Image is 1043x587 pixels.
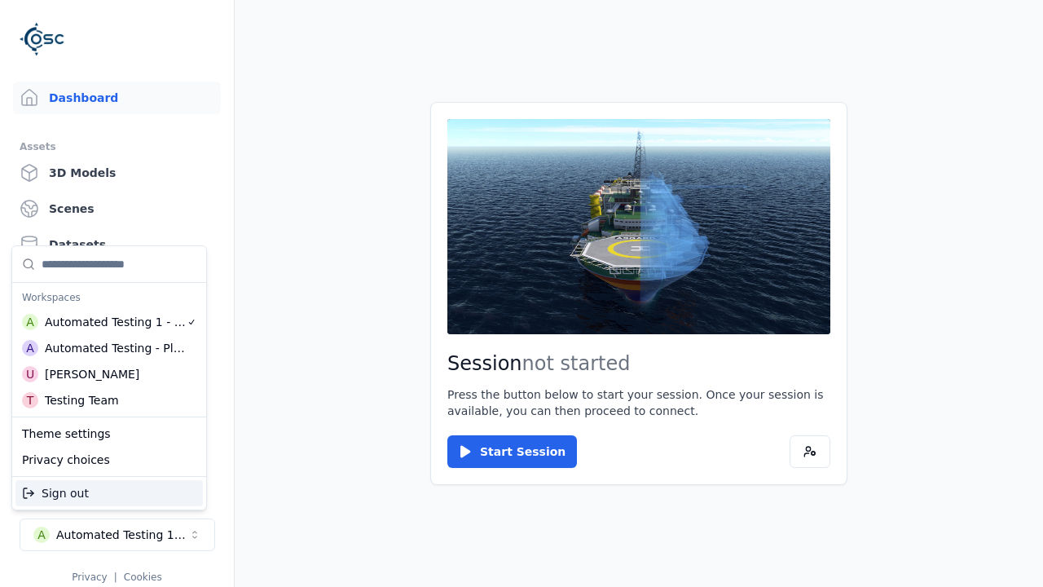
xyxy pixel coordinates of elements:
div: [PERSON_NAME] [45,366,139,382]
div: A [22,340,38,356]
div: U [22,366,38,382]
div: Automated Testing 1 - Playwright [45,314,187,330]
div: Theme settings [15,421,203,447]
div: Suggestions [12,246,206,417]
div: Privacy choices [15,447,203,473]
div: Suggestions [12,477,206,510]
div: T [22,392,38,408]
div: Testing Team [45,392,119,408]
div: A [22,314,38,330]
div: Automated Testing - Playwright [45,340,186,356]
div: Workspaces [15,286,203,309]
div: Sign out [15,480,203,506]
div: Suggestions [12,417,206,476]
